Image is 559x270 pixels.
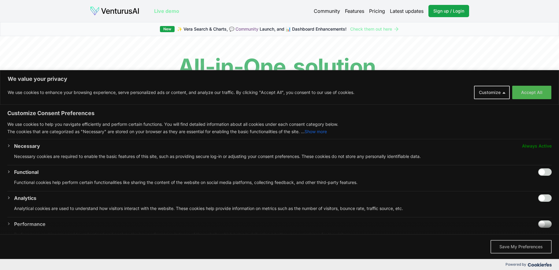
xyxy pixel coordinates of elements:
[177,26,346,32] span: ✨ Vera Search & Charts, 💬 Launch, and 📊 Dashboard Enhancements!
[314,7,340,15] a: Community
[428,5,469,17] a: Sign up / Login
[474,86,510,99] button: Customize
[7,110,94,117] span: Customize Consent Preferences
[8,75,551,83] p: We value your privacy
[345,7,364,15] a: Features
[7,121,552,128] p: We use cookies to help you navigate efficiently and perform certain functions. You will find deta...
[160,26,175,32] div: New
[305,128,327,135] button: Show more
[8,89,354,96] p: We use cookies to enhance your browsing experience, serve personalized ads or content, and analyz...
[512,86,551,99] button: Accept All
[390,7,424,15] a: Latest updates
[538,220,552,228] input: Enable Performance
[7,128,552,135] p: The cookies that are categorized as "Necessary" are stored on your browser as they are essential ...
[14,142,40,150] button: Necessary
[154,7,179,15] a: Live demo
[522,142,552,150] span: Always Active
[491,240,552,253] button: Save My Preferences
[14,168,39,176] button: Functional
[538,168,552,176] input: Enable Functional
[350,26,399,32] a: Check them out here
[14,205,552,212] p: Analytical cookies are used to understand how visitors interact with the website. These cookies h...
[369,7,385,15] a: Pricing
[528,263,552,267] img: Cookieyes logo
[14,194,36,202] button: Analytics
[538,194,552,202] input: Enable Analytics
[14,179,552,186] p: Functional cookies help perform certain functionalities like sharing the content of the website o...
[14,220,46,228] button: Performance
[90,6,139,16] img: logo
[235,26,258,32] a: Community
[14,153,552,160] p: Necessary cookies are required to enable the basic features of this site, such as providing secur...
[433,8,464,14] span: Sign up / Login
